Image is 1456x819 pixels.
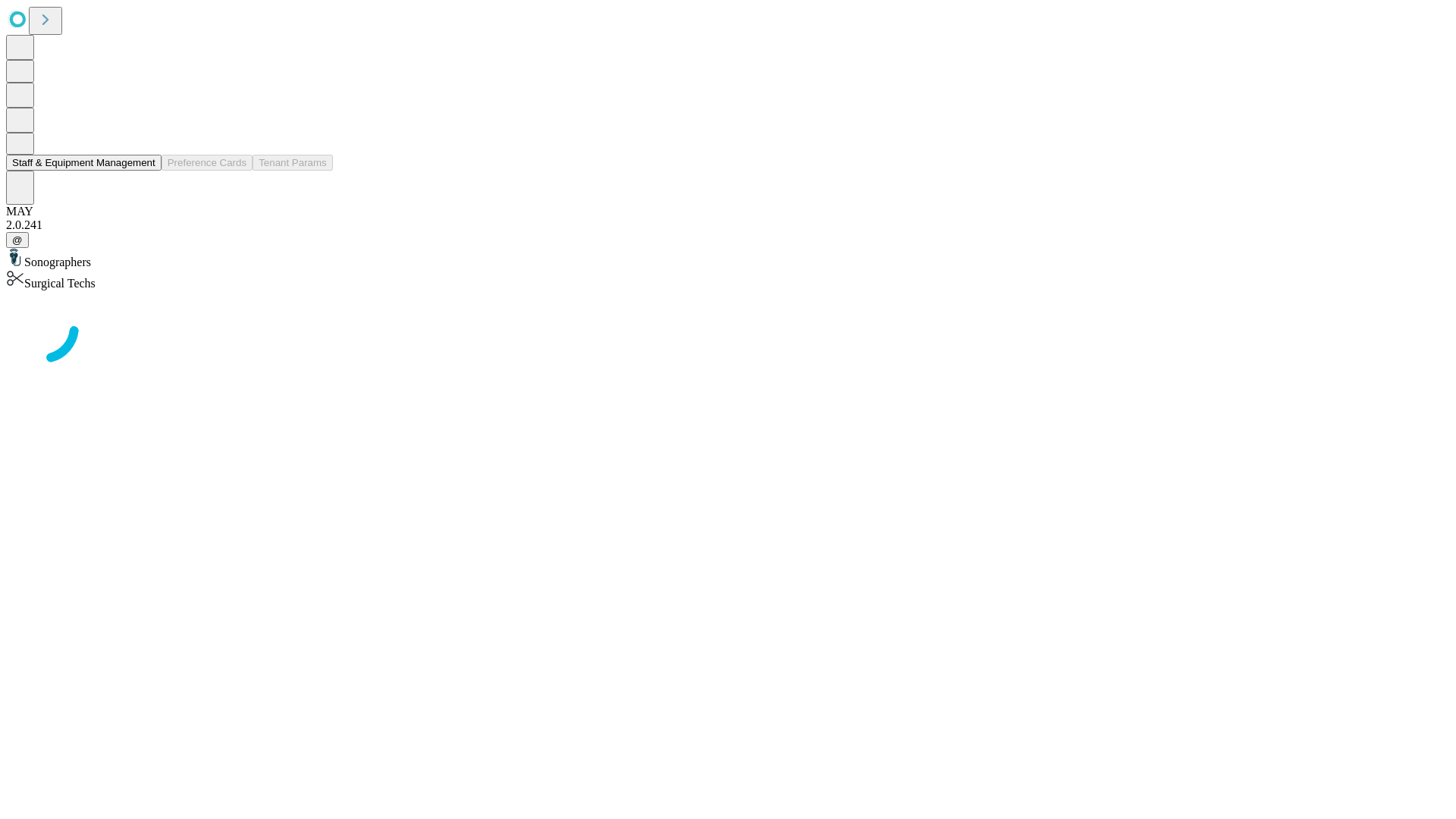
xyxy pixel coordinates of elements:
[6,218,1450,232] div: 2.0.241
[6,155,162,171] button: Staff & Equipment Management
[6,205,1450,218] div: MAY
[12,234,23,246] span: @
[162,155,253,171] button: Preference Cards
[6,269,1450,290] div: Surgical Techs
[253,155,333,171] button: Tenant Params
[6,232,29,248] button: @
[6,248,1450,269] div: Sonographers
